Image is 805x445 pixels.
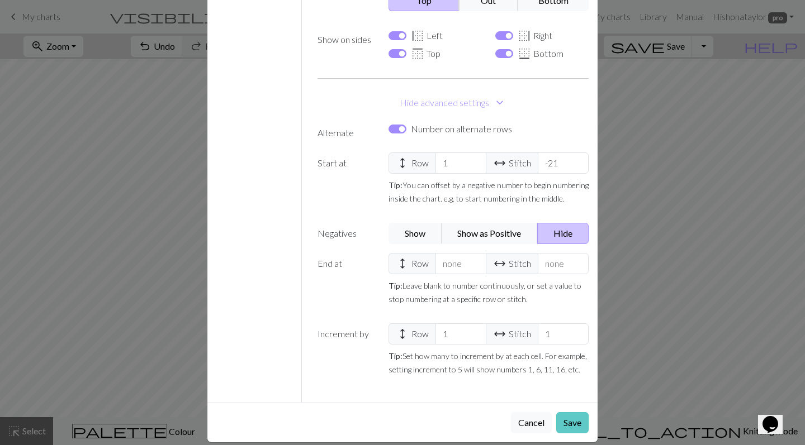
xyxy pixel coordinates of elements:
label: Top [411,47,441,60]
small: Leave blank to number continuously, or set a value to stop numbering at a specific row or stitch. [389,281,581,304]
small: Set how many to increment by at each cell. For example, setting increment to 5 will show numbers ... [389,351,587,374]
small: You can offset by a negative number to begin numbering inside the chart. e.g. to start numbering ... [389,180,589,203]
label: Left [411,29,443,42]
label: Show on sides [311,29,382,65]
span: height [396,155,409,171]
iframe: chat widget [758,400,794,434]
button: Show as Positive [442,223,538,244]
input: none [435,253,486,274]
span: height [396,256,409,271]
input: none [538,253,589,274]
span: border_top [411,46,424,61]
strong: Tip: [389,180,402,190]
label: Start at [311,152,382,214]
label: Right [518,29,552,42]
span: Row [389,323,436,344]
span: expand_more [493,95,506,111]
span: border_left [411,28,424,44]
label: Alternate [311,122,382,143]
span: arrow_range [493,326,506,342]
span: Stitch [486,152,538,174]
span: arrow_range [493,256,506,271]
span: border_bottom [518,46,531,61]
label: Negatives [311,223,382,244]
button: Cancel [511,412,552,433]
button: Hide [537,223,589,244]
label: Increment by [311,323,382,385]
strong: Tip: [389,281,402,290]
span: Row [389,152,436,174]
span: height [396,326,409,342]
button: Save [556,412,589,433]
label: End at [311,253,382,314]
span: arrow_range [493,155,506,171]
label: Bottom [518,47,563,60]
label: Number on alternate rows [411,122,512,136]
span: Row [389,253,436,274]
span: Stitch [486,323,538,344]
span: border_right [518,28,531,44]
button: Show [389,223,442,244]
strong: Tip: [389,351,402,361]
span: Stitch [486,253,538,274]
button: Hide advanced settings [318,92,589,113]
